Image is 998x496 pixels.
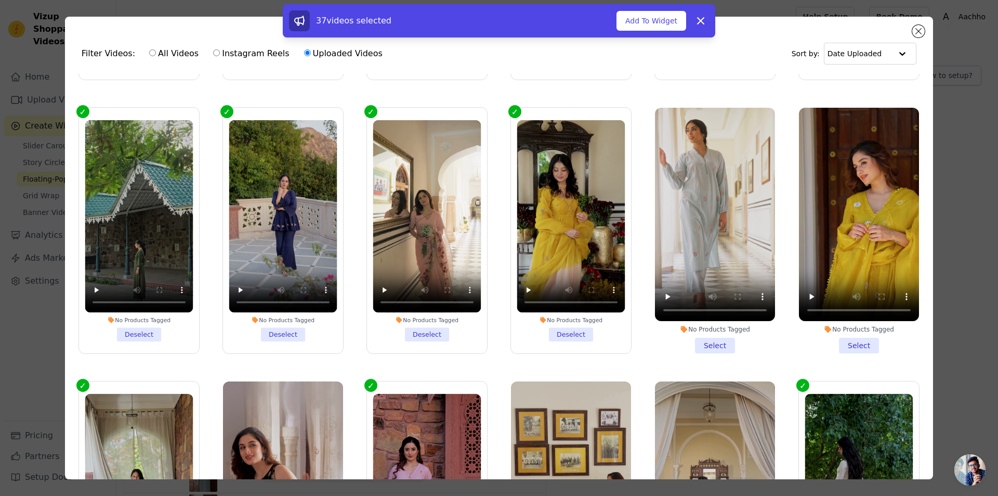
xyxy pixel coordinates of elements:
div: No Products Tagged [517,316,625,323]
label: Instagram Reels [213,47,290,60]
label: All Videos [149,47,199,60]
div: No Products Tagged [85,316,193,323]
div: Filter Videos: [82,42,388,66]
a: Open chat [954,454,986,486]
button: Add To Widget [616,11,686,31]
div: No Products Tagged [799,325,919,334]
div: No Products Tagged [229,316,337,323]
div: Sort by: [792,43,917,65]
div: No Products Tagged [373,316,481,323]
div: No Products Tagged [655,325,775,334]
span: 37 videos selected [316,16,391,26]
label: Uploaded Videos [304,47,383,60]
